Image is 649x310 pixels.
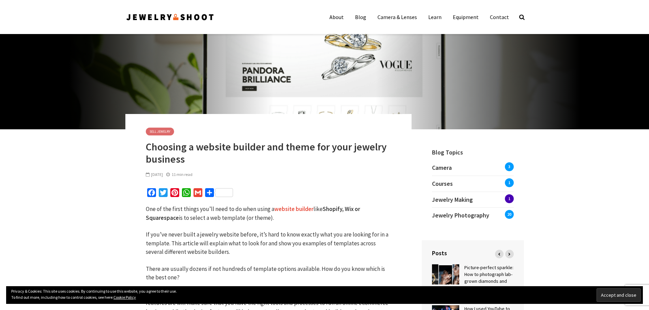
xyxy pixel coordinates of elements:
p: One of the first things you’ll need to do when using a like is to select a web template (or theme). [146,205,391,222]
a: Picture-perfect sparkle: How to photograph lab-grown diamonds and moissanite rings [464,264,513,291]
span: 1 [505,194,514,203]
div: Privacy & Cookies: This site uses cookies. By continuing to use this website, you agree to their ... [6,286,643,304]
a: Twitter [157,188,169,199]
span: Jewelry Photography [432,211,489,219]
a: Share [204,188,234,199]
strong: Shopify, Wix or Squarespace [146,205,360,222]
span: Jewelry Making [432,196,473,203]
a: WhatsApp [181,188,192,199]
a: Contact [485,10,514,24]
div: 11 min read [166,172,192,178]
a: Equipment [448,10,484,24]
p: There are usually dozens if not hundreds of template options available. How do you know which is ... [146,265,391,282]
a: Camera3 [432,163,514,176]
input: Accept and close [597,288,641,302]
span: Courses [432,180,453,187]
a: website builder [274,205,313,213]
p: If you’ve never built a jewelry website before, it’s hard to know exactly what you are looking fo... [146,230,391,257]
a: Gmail [192,188,204,199]
img: Jewelry Photographer Bay Area - San Francisco | Nationwide via Mail [125,12,215,22]
span: 3 [505,162,514,171]
a: Jewelry Making1 [432,192,514,208]
a: Sell Jewelry [146,128,174,135]
a: Learn [423,10,447,24]
span: [DATE] [146,172,163,177]
h1: Choosing a website builder and theme for your jewelry business [146,141,391,165]
span: 1 [505,178,514,187]
a: Jewelry Photography20 [432,208,514,223]
a: Cookie Policy [113,295,136,300]
h4: Blog Topics [422,140,524,157]
a: About [324,10,349,24]
span: Camera [432,164,452,172]
a: Pinterest [169,188,181,199]
a: Facebook [146,188,157,199]
span: 20 [505,210,514,219]
a: Camera & Lenses [372,10,422,24]
h4: Posts [432,249,514,257]
a: Blog [350,10,371,24]
a: Courses1 [432,176,514,192]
